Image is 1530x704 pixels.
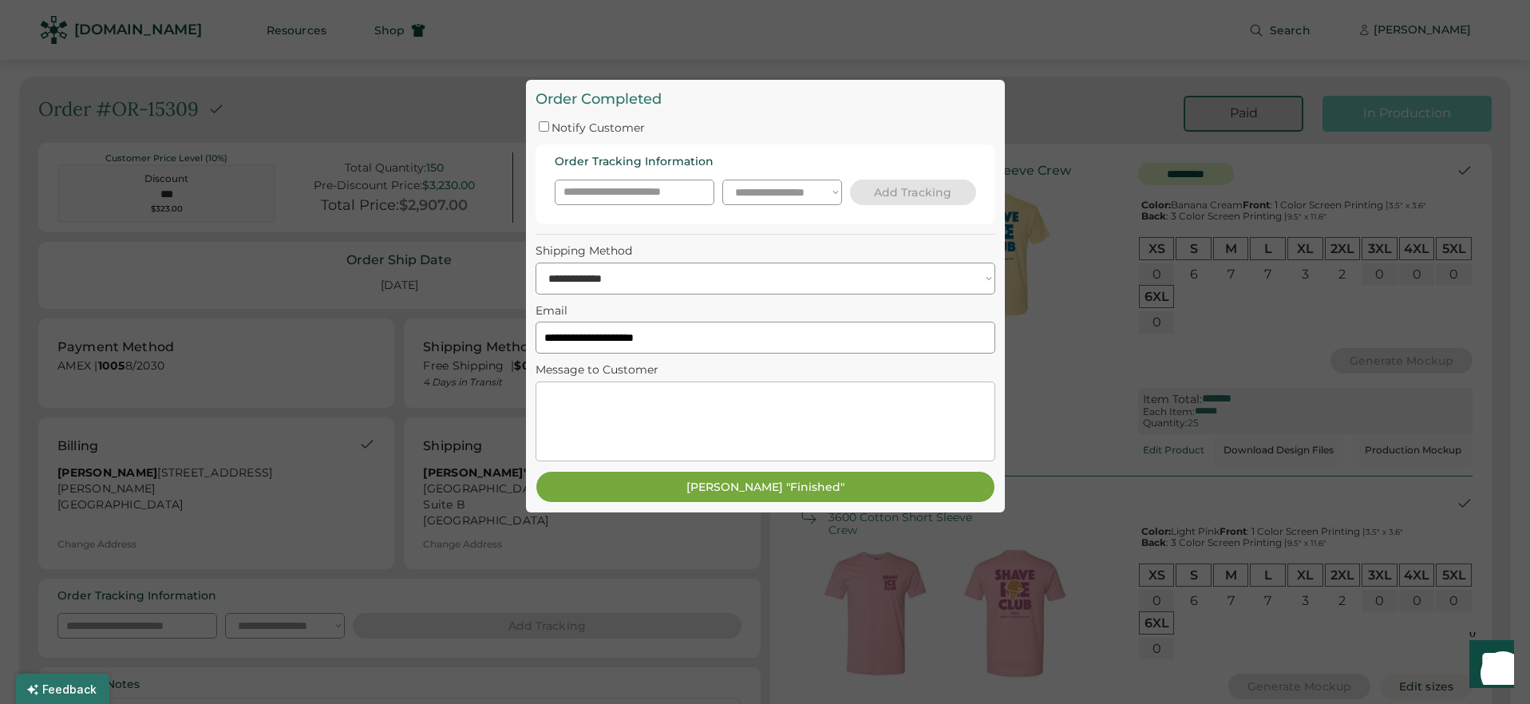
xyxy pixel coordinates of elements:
div: Shipping Method [536,244,995,258]
div: Order Completed [536,89,995,109]
label: Notify Customer [552,121,645,135]
div: Message to Customer [536,363,995,377]
iframe: Front Chat [1454,632,1523,701]
div: Order Tracking Information [555,154,714,170]
button: Add Tracking [850,180,976,205]
button: [PERSON_NAME] "Finished" [536,471,995,503]
div: Email [536,304,995,318]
